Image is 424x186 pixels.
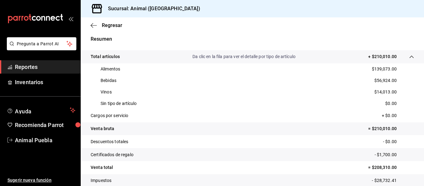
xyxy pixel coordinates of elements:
p: Impuestos [91,177,111,184]
span: Ayuda [15,107,67,114]
span: Inventarios [15,78,75,86]
p: + $210,010.00 [368,53,397,60]
span: Regresar [102,22,122,28]
button: open_drawer_menu [68,16,73,21]
p: Sin tipo de artículo [101,100,137,107]
a: Pregunta a Parrot AI [4,45,76,52]
h3: Sucursal: Animal ([GEOGRAPHIC_DATA]) [103,5,200,12]
p: $0.00 [385,100,397,107]
p: Bebidas [101,77,116,84]
span: Recomienda Parrot [15,121,75,129]
p: Da clic en la fila para ver el detalle por tipo de artículo [192,53,295,60]
p: Vinos [101,89,112,95]
p: Descuentos totales [91,138,128,145]
p: = $208,310.00 [368,164,414,171]
p: $14,013.00 [374,89,397,95]
p: Resumen [91,35,414,43]
p: - $1,700.00 [375,152,414,158]
p: Alimentos [101,66,120,72]
p: $139,073.00 [372,66,397,72]
button: Pregunta a Parrot AI [7,37,76,50]
span: Sugerir nueva función [7,177,75,184]
p: $56,924.00 [374,77,397,84]
p: = $210,010.00 [368,125,414,132]
p: Venta total [91,164,113,171]
p: + $0.00 [382,112,414,119]
p: Certificados de regalo [91,152,133,158]
p: Venta bruta [91,125,114,132]
span: Pregunta a Parrot AI [17,41,67,47]
p: - $0.00 [383,138,414,145]
button: Regresar [91,22,122,28]
span: Reportes [15,63,75,71]
p: Total artículos [91,53,120,60]
p: - $28,732.41 [372,177,414,184]
p: Cargos por servicio [91,112,129,119]
span: Animal Puebla [15,136,75,144]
